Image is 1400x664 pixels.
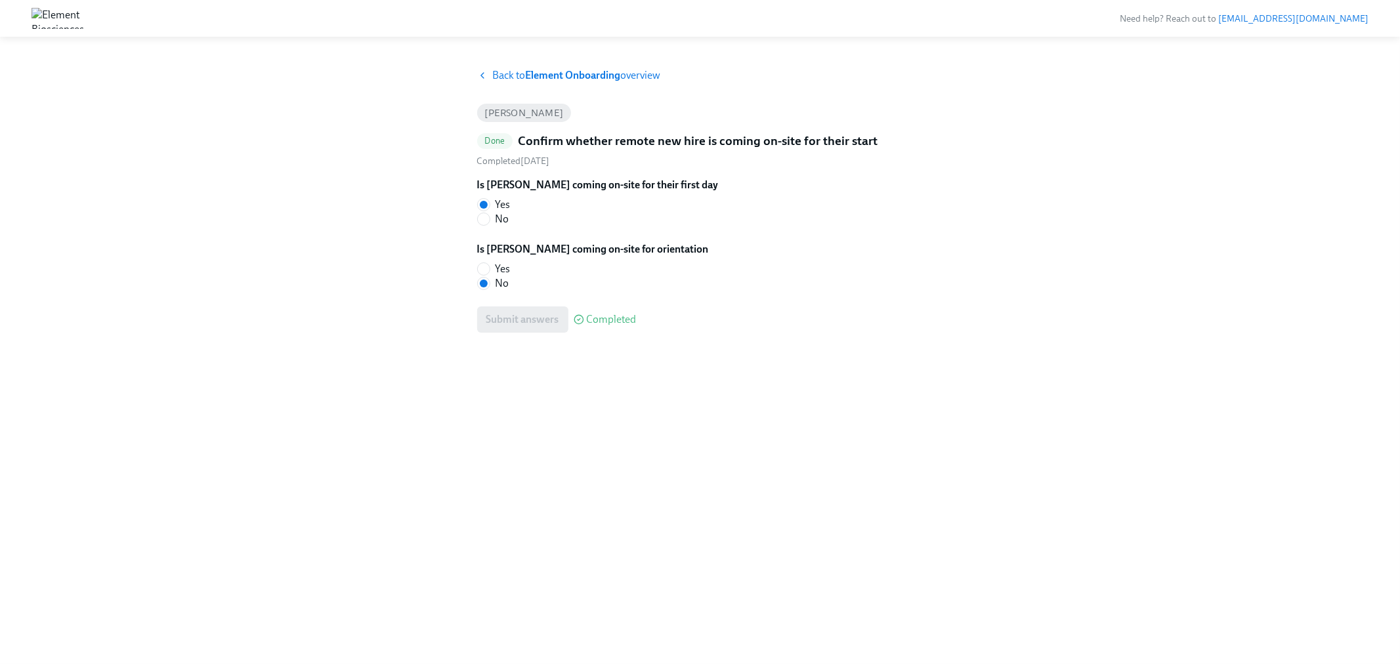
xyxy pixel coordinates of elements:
strong: Element Onboarding [526,69,621,81]
span: No [496,276,509,291]
span: Wednesday, July 30th 2025, 9:20 am [477,156,550,167]
span: Yes [496,197,511,212]
img: Element Biosciences [32,8,84,29]
a: Back toElement Onboardingoverview [477,68,923,83]
span: No [496,212,509,226]
span: Done [477,136,513,146]
label: Is [PERSON_NAME] coming on-site for orientation [477,242,709,257]
span: [PERSON_NAME] [477,108,572,118]
span: Completed [587,314,637,325]
h5: Confirm whether remote new hire is coming on-site for their start [518,133,878,150]
span: Need help? Reach out to [1120,13,1368,24]
span: Back to overview [493,68,661,83]
label: Is [PERSON_NAME] coming on-site for their first day [477,178,719,192]
span: Yes [496,262,511,276]
a: [EMAIL_ADDRESS][DOMAIN_NAME] [1218,13,1368,24]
